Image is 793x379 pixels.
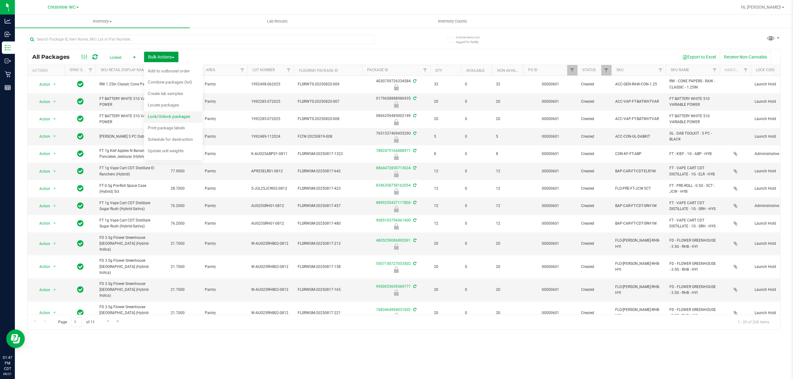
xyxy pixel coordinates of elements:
[5,58,11,64] inline-svg: Outbound
[496,203,519,209] span: 12
[77,97,84,106] span: In Sync
[581,168,608,174] span: Created
[365,15,540,28] a: Inventory Counts
[298,168,358,174] span: FLSRWGM-20250817-642
[259,19,296,24] span: Lab Results
[756,68,776,72] a: Lock Code
[412,200,416,205] span: Sync from Compliance System
[77,285,84,294] span: In Sync
[70,68,94,72] a: Sync Status
[168,285,188,294] span: 21.7000
[51,115,59,123] span: select
[615,99,662,105] span: ACC-VAP-FT-BATWHTVAR
[615,307,662,319] span: FLO-[PERSON_NAME]-RHB-HYI
[376,238,411,243] a: 4805259086892091
[456,35,487,44] span: Include items not tagged for facility
[615,186,662,192] span: FLO-PRE-FT-JCW.5CT
[99,134,160,140] span: [PERSON_NAME] 5 PC Dab Toolkit
[34,184,50,193] span: Action
[77,80,84,88] span: In Sync
[581,116,608,122] span: Created
[361,136,431,143] div: Launch Hold
[412,149,416,153] span: Sync from Compliance System
[85,65,96,75] a: Filter
[376,166,411,170] a: 8864472830713634
[5,31,11,37] inline-svg: Inbound
[376,149,411,153] a: 7882475166888971
[581,287,608,293] span: Created
[361,113,431,125] div: 0866259485002149
[361,290,431,296] div: Launch Hold
[5,71,11,77] inline-svg: Retail
[669,165,716,177] span: FT - VAPE CART CDT DISTILLATE - 1G - ELR - HYB
[741,65,751,75] a: Filter
[434,168,458,174] span: 12
[412,284,416,289] span: Sync from Compliance System
[669,151,716,157] span: FT - KIEF - 1G - ABP - HYB
[465,241,489,247] span: 0
[51,286,59,294] span: select
[497,68,525,73] a: Non-Available
[99,235,160,253] span: FD 3.5g Flower Greenhouse [GEOGRAPHIC_DATA] (Hybrid-Indica)
[412,238,416,243] span: Sync from Compliance System
[496,134,519,140] span: 5
[496,186,519,192] span: 12
[99,217,160,229] span: FT 1g Vape Cart CDT Distillate Sugar Rush (Hybrid-Sativa)
[252,68,275,72] a: Lot Number
[51,184,59,193] span: select
[251,168,290,174] span: APR25ELR01-0812
[542,82,559,86] a: 00000601
[361,267,431,273] div: Launch Hold
[34,115,50,123] span: Action
[542,152,559,156] a: 00000601
[251,99,290,105] span: 1992285-072025
[710,65,720,75] a: Filter
[434,310,458,316] span: 20
[251,151,290,157] span: K-AUG25ABP01-0811
[205,134,244,140] span: Pantry
[465,168,489,174] span: 0
[412,96,416,101] span: Sync from Compliance System
[205,116,244,122] span: Pantry
[412,166,416,170] span: Sync from Compliance System
[51,262,59,271] span: select
[298,116,358,122] span: FLSRWTS-20250820-008
[615,134,662,140] span: ACC-CON-GL-DABKIT
[542,186,559,191] a: 00000601
[34,132,50,141] span: Action
[435,68,442,73] a: Qty
[412,308,416,312] span: Sync from Compliance System
[678,52,720,62] button: Export to Excel
[27,35,375,44] input: Search Package ID, Item Name, SKU, Lot or Part Number...
[361,131,431,143] div: 7651537409455290
[376,308,411,312] a: 7683464994031602
[251,186,290,192] span: 5-JUL25JCW02-0812
[669,113,716,125] span: FT BATTERY WHITE 510 VARIABLE POWER
[206,68,215,72] a: Area
[542,169,559,173] a: 00000601
[361,206,431,212] div: Administrative Hold
[205,264,244,270] span: Pantry
[615,168,662,174] span: BAP-CAR-FT-CDT-ELR1M
[298,287,358,293] span: FLSRWGM-20250817-165
[496,81,519,87] span: 32
[496,310,519,316] span: 20
[298,99,358,105] span: FLSRWTS-20250820-007
[298,134,358,140] span: FLTW-20250819-008
[412,218,416,222] span: Sync from Compliance System
[51,132,59,141] span: select
[5,45,11,51] inline-svg: Inventory
[34,286,50,294] span: Action
[376,183,411,187] a: 8346358758162054
[465,186,489,192] span: 0
[581,134,608,140] span: Created
[496,264,519,270] span: 20
[51,167,59,176] span: select
[77,239,84,248] span: In Sync
[412,183,416,187] span: Sync from Compliance System
[542,204,559,208] a: 00000601
[15,19,190,24] span: Inventory
[237,65,248,75] a: Filter
[34,308,50,317] span: Action
[251,134,290,140] span: 1992489-112024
